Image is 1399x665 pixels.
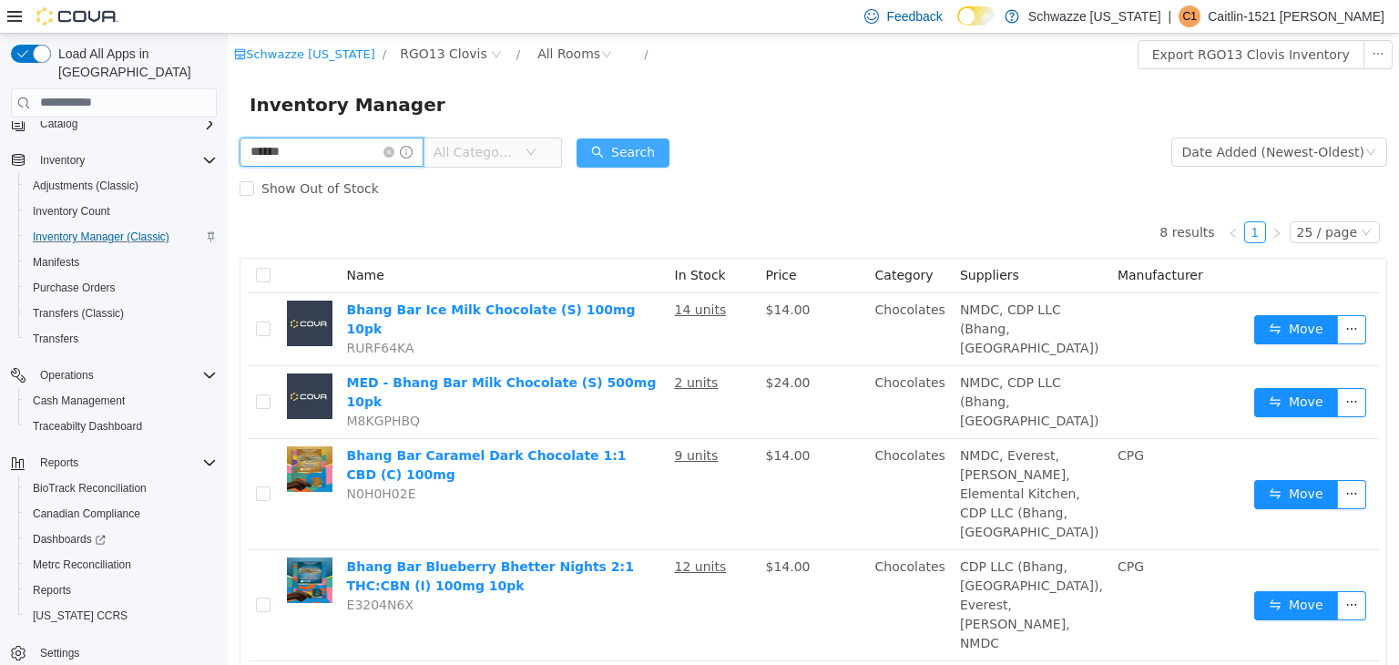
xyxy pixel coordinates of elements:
[26,148,158,162] span: Show Out of Stock
[640,332,725,405] td: Chocolates
[59,340,105,385] img: MED - Bhang Bar Milk Chocolate (S) 500mg 10pk placeholder
[26,503,148,525] a: Canadian Compliance
[1179,5,1200,27] div: Caitlin-1521 Noll
[33,364,101,386] button: Operations
[40,368,94,383] span: Operations
[40,117,77,131] span: Catalog
[33,642,87,664] a: Settings
[26,226,177,248] a: Inventory Manager (Classic)
[33,306,124,321] span: Transfers (Classic)
[18,414,224,439] button: Traceabilty Dashboard
[1000,194,1011,205] i: icon: left
[26,528,113,550] a: Dashboards
[1138,113,1149,126] i: icon: down
[26,579,217,601] span: Reports
[26,302,131,324] a: Transfers (Classic)
[349,105,442,134] button: icon: searchSearch
[1026,558,1110,587] button: icon: swapMove
[18,275,224,301] button: Purchase Orders
[6,15,18,26] i: icon: shop
[18,527,224,552] a: Dashboards
[33,204,110,219] span: Inventory Count
[206,109,289,128] span: All Categories
[1183,5,1197,27] span: C1
[1026,446,1110,476] button: icon: swapMove
[18,173,224,199] button: Adjustments (Classic)
[26,328,86,350] a: Transfers
[18,603,224,629] button: [US_STATE] CCRS
[155,14,158,27] span: /
[33,332,78,346] span: Transfers
[33,481,147,496] span: BioTrack Reconciliation
[18,326,224,352] button: Transfers
[59,524,105,569] img: Bhang Bar Blueberry Bhetter Nights 2:1 THC:CBN (I) 100mg 10pk hero shot
[33,113,85,135] button: Catalog
[640,405,725,517] td: Chocolates
[732,526,875,617] span: CDP LLC (Bhang, [GEOGRAPHIC_DATA]), Everest, [PERSON_NAME], NMDC
[119,380,193,394] span: M8KGPHBQ
[1038,188,1060,210] li: Next Page
[1169,5,1172,27] p: |
[648,234,706,249] span: Category
[119,526,406,559] a: Bhang Bar Blueberry Bhetter Nights 2:1 THC:CBN (I) 100mg 10pk
[33,149,217,171] span: Inventory
[26,605,217,627] span: Washington CCRS
[22,56,229,86] span: Inventory Manager
[26,605,135,627] a: [US_STATE] CCRS
[4,148,224,173] button: Inventory
[26,503,217,525] span: Canadian Compliance
[40,646,79,660] span: Settings
[33,583,71,598] span: Reports
[119,342,429,375] a: MED - Bhang Bar Milk Chocolate (S) 500mg 10pk
[18,476,224,501] button: BioTrack Reconciliation
[119,564,186,578] span: E3204N6X
[995,188,1016,210] li: Previous Page
[26,477,217,499] span: BioTrack Reconciliation
[26,328,217,350] span: Transfers
[26,277,217,299] span: Purchase Orders
[18,578,224,603] button: Reports
[310,6,373,34] div: All Rooms
[119,307,187,322] span: RURF64KA
[890,526,916,540] span: CPG
[447,269,499,283] u: 14 units
[33,452,217,474] span: Reports
[119,453,189,467] span: N0H0H02E
[26,415,149,437] a: Traceabilty Dashboard
[640,517,725,628] td: Chocolates
[33,558,131,572] span: Metrc Reconciliation
[26,175,146,197] a: Adjustments (Classic)
[26,277,123,299] a: Purchase Orders
[18,199,224,224] button: Inventory Count
[955,105,1137,132] div: Date Added (Newest-Oldest)
[890,414,916,429] span: CPG
[59,413,105,458] img: Bhang Bar Caramel Dark Chocolate 1:1 CBD (C) 100mg hero shot
[33,113,217,135] span: Catalog
[26,415,217,437] span: Traceabilty Dashboard
[26,200,117,222] a: Inventory Count
[732,414,872,506] span: NMDC, Everest, [PERSON_NAME], Elemental Kitchen, CDP LLC (Bhang, [GEOGRAPHIC_DATA])
[172,112,185,125] i: icon: info-circle
[1044,194,1055,205] i: icon: right
[1136,6,1165,36] button: icon: ellipsis
[59,267,105,312] img: Bhang Bar Ice Milk Chocolate (S) 100mg 10pk placeholder
[890,234,975,249] span: Manufacturer
[1133,193,1144,206] i: icon: down
[4,111,224,137] button: Catalog
[26,302,217,324] span: Transfers (Classic)
[447,526,499,540] u: 12 units
[447,342,491,356] u: 2 units
[4,450,224,476] button: Reports
[640,260,725,332] td: Chocolates
[289,14,292,27] span: /
[119,269,408,302] a: Bhang Bar Ice Milk Chocolate (S) 100mg 10pk
[26,528,217,550] span: Dashboards
[26,251,87,273] a: Manifests
[18,388,224,414] button: Cash Management
[1017,189,1037,209] a: 1
[538,234,569,249] span: Price
[33,506,140,521] span: Canadian Compliance
[26,390,132,412] a: Cash Management
[447,414,491,429] u: 9 units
